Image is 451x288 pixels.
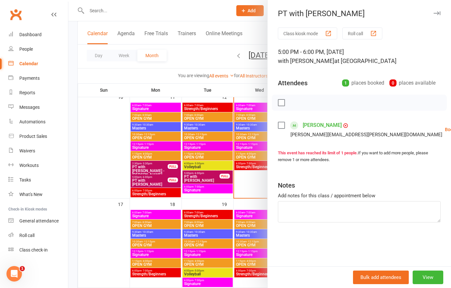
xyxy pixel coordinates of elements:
[19,76,40,81] div: Payments
[19,247,48,252] div: Class check-in
[19,148,35,153] div: Waivers
[278,181,295,190] div: Notes
[8,100,68,115] a: Messages
[290,130,442,139] div: [PERSON_NAME][EMAIL_ADDRESS][PERSON_NAME][DOMAIN_NAME]
[8,57,68,71] a: Calendar
[8,214,68,228] a: General attendance kiosk mode
[278,27,337,39] button: Class kiosk mode
[19,233,34,238] div: Roll call
[278,57,334,64] span: with [PERSON_NAME]
[19,32,42,37] div: Dashboard
[8,42,68,57] a: People
[342,27,382,39] button: Roll call
[19,46,33,52] div: People
[278,150,441,163] div: If you want to add more people, please remove 1 or more attendees.
[278,47,441,66] div: 5:00 PM - 6:00 PM, [DATE]
[20,266,25,271] span: 1
[6,266,22,282] iframe: Intercom live chat
[268,9,451,18] div: PT with [PERSON_NAME]
[19,192,43,197] div: What's New
[8,6,24,23] a: Clubworx
[8,129,68,144] a: Product Sales
[353,271,409,284] button: Bulk add attendees
[278,150,358,155] strong: This event has reached its limit of 1 people.
[8,86,68,100] a: Reports
[334,57,397,64] span: at [GEOGRAPHIC_DATA]
[19,119,45,124] div: Automations
[19,134,47,139] div: Product Sales
[19,218,59,223] div: General attendance
[19,61,38,66] div: Calendar
[8,115,68,129] a: Automations
[19,163,39,168] div: Workouts
[389,79,397,87] div: 0
[303,120,342,130] a: [PERSON_NAME]
[8,187,68,202] a: What's New
[19,105,40,110] div: Messages
[8,71,68,86] a: Payments
[8,158,68,173] a: Workouts
[8,243,68,257] a: Class kiosk mode
[278,78,308,87] div: Attendees
[278,192,441,200] div: Add notes for this class / appointment below
[8,144,68,158] a: Waivers
[8,27,68,42] a: Dashboard
[342,79,349,87] div: 1
[342,78,384,87] div: places booked
[413,271,443,284] button: View
[19,177,31,182] div: Tasks
[389,78,436,87] div: places available
[8,173,68,187] a: Tasks
[19,90,35,95] div: Reports
[8,228,68,243] a: Roll call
